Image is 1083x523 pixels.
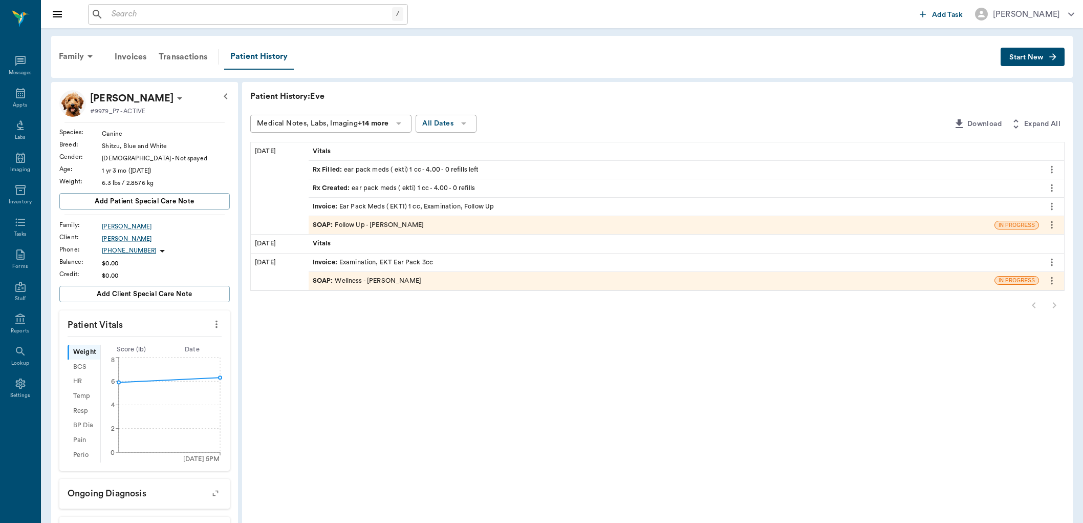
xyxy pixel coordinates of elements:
button: more [1044,216,1060,234]
span: Rx Created : [313,183,352,193]
div: BP Dia [68,419,100,433]
div: Family [53,44,102,69]
button: [PERSON_NAME] [967,5,1082,24]
div: Temp [68,389,100,404]
p: Ongoing diagnosis [59,479,230,505]
div: Examination, EKT Ear Pack 3cc [313,258,434,267]
span: SOAP : [313,220,335,230]
div: Shitzu, Blue and White [102,141,230,151]
tspan: 2 [111,426,115,432]
div: Reports [11,327,30,335]
div: Age : [59,164,102,174]
a: [PERSON_NAME] [102,222,230,231]
button: Close drawer [47,4,68,25]
div: Ear Pack Meds ( EKTI) 1 cc, Examination, Follow Up [313,202,494,212]
button: Expand All [1006,115,1065,134]
div: Messages [9,69,32,77]
div: Imaging [10,166,30,174]
input: Search [107,7,392,22]
div: ear pack meds ( ekti) 1 cc - 4.00 - 0 refills left [313,165,479,175]
div: Canine [102,129,230,138]
div: [DEMOGRAPHIC_DATA] - Not spayed [102,154,230,163]
div: Settings [10,392,31,400]
div: BCS [68,360,100,374]
div: Wellness - [PERSON_NAME] [313,276,421,286]
div: Medical Notes, Labs, Imaging [257,117,388,130]
div: Gender : [59,152,102,161]
div: Score ( lb ) [101,345,162,354]
div: $0.00 [102,271,230,280]
tspan: 6 [111,378,115,384]
div: [PERSON_NAME] [993,8,1060,20]
button: Start New [1001,48,1065,67]
p: Patient History: Eve [250,90,557,102]
div: Credit : [59,269,102,279]
img: Profile Image [59,90,86,117]
div: Balance : [59,257,102,266]
p: [PERSON_NAME] [90,90,174,107]
div: [DATE] [251,142,309,235]
tspan: 4 [111,402,115,408]
tspan: 8 [111,357,115,363]
span: Rx Filled : [313,165,344,175]
div: / [392,7,403,21]
span: SOAP : [313,276,335,286]
a: Patient History [224,44,294,70]
div: Weight : [59,177,102,186]
button: more [1044,254,1060,271]
div: $0.00 [102,259,230,268]
span: Expand All [1024,118,1060,131]
span: IN PROGRESS [995,221,1038,229]
div: Lookup [11,360,29,367]
span: Add client Special Care Note [97,288,192,300]
a: Invoices [109,45,153,69]
tspan: [DATE] 5PM [183,456,220,462]
div: Date [162,345,223,354]
div: Eve Marlow [90,90,174,107]
div: Resp [68,404,100,419]
div: Inventory [9,198,32,206]
div: Weight [68,345,100,360]
div: Family : [59,220,102,229]
div: Client : [59,233,102,242]
span: Invoice : [313,202,339,212]
button: more [1044,272,1060,289]
div: Staff [15,295,26,303]
div: Tasks [14,231,27,238]
span: Invoice : [313,258,339,267]
button: more [1044,161,1060,178]
div: [DATE] [251,235,309,253]
iframe: Intercom live chat [10,488,35,513]
div: Breed : [59,140,102,149]
div: Pain [68,433,100,448]
div: HR [68,374,100,389]
p: Patient Vitals [59,310,230,336]
button: more [1044,179,1060,197]
p: [PHONE_NUMBER] [102,246,156,255]
div: Perio [68,448,100,463]
div: Species : [59,128,102,137]
div: Forms [12,263,28,270]
button: Add client Special Care Note [59,286,230,302]
span: IN PROGRESS [995,277,1038,284]
b: +14 more [358,120,388,127]
div: Appts [13,101,27,109]
a: [PERSON_NAME] [102,234,230,243]
div: 1 yr 3 mo ([DATE]) [102,166,230,175]
button: Add Task [916,5,967,24]
div: ear pack meds ( ekti) 1 cc - 4.00 - 0 refills [313,183,475,193]
div: Follow Up - [PERSON_NAME] [313,220,424,230]
button: more [1044,198,1060,215]
div: 6.3 lbs / 2.8576 kg [102,178,230,187]
a: Transactions [153,45,213,69]
div: [DATE] [251,254,309,290]
span: Add patient Special Care Note [95,196,194,207]
span: Vitals [313,239,333,248]
button: more [208,316,225,333]
div: Labs [15,134,26,141]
